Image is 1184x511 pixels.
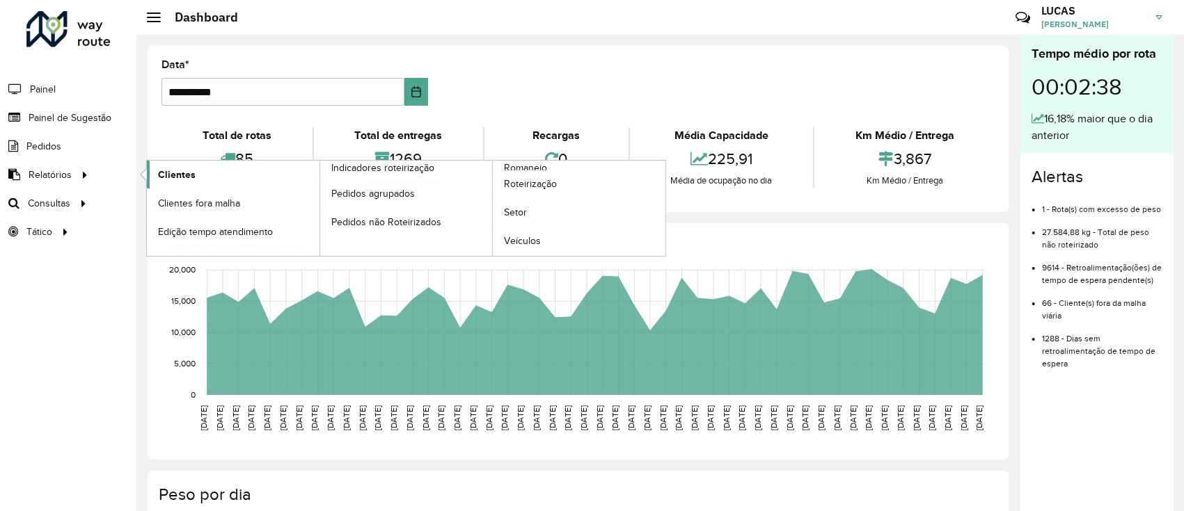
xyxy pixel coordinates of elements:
[1042,251,1162,286] li: 9614 - Retroalimentação(ões) de tempo de espera pendente(s)
[147,161,319,188] a: Clientes
[174,359,196,368] text: 5,000
[488,144,625,174] div: 0
[1042,322,1162,370] li: 1288 - Dias sem retroalimentação de tempo de espera
[626,405,636,430] text: [DATE]
[404,78,428,106] button: Choose Date
[331,161,434,175] span: Indicadores roteirização
[161,10,238,25] h2: Dashboard
[493,170,665,198] a: Roteirização
[331,186,415,201] span: Pedidos agrupados
[169,266,196,275] text: 20,000
[231,405,240,430] text: [DATE]
[310,405,319,430] text: [DATE]
[959,405,968,430] text: [DATE]
[1041,18,1146,31] span: [PERSON_NAME]
[690,405,699,430] text: [DATE]
[642,405,652,430] text: [DATE]
[753,405,762,430] text: [DATE]
[785,405,794,430] text: [DATE]
[504,161,547,175] span: Romaneio
[317,127,480,144] div: Total de entregas
[158,196,240,211] span: Clientes fora malha
[674,405,684,430] text: [DATE]
[818,127,992,144] div: Km Médio / Entrega
[832,405,842,430] text: [DATE]
[165,127,309,144] div: Total de rotas
[278,405,287,430] text: [DATE]
[818,174,992,188] div: Km Médio / Entrega
[548,405,557,430] text: [DATE]
[532,405,541,430] text: [DATE]
[1042,216,1162,251] li: 27.584,88 kg - Total de peso não roteirizado
[1008,3,1038,33] a: Contato Rápido
[147,218,319,245] a: Edição tempo atendimento
[452,405,461,430] text: [DATE]
[633,127,810,144] div: Média Capacidade
[504,177,557,191] span: Roteirização
[818,144,992,174] div: 3,867
[975,405,984,430] text: [DATE]
[504,205,527,220] span: Setor
[436,405,445,430] text: [DATE]
[29,111,111,125] span: Painel de Sugestão
[262,405,271,430] text: [DATE]
[896,405,905,430] text: [DATE]
[1042,286,1162,322] li: 66 - Cliente(s) fora da malha viária
[500,405,509,430] text: [DATE]
[633,174,810,188] div: Média de ocupação no dia
[247,405,256,430] text: [DATE]
[147,189,319,217] a: Clientes fora malha
[493,199,665,227] a: Setor
[516,405,525,430] text: [DATE]
[28,196,70,211] span: Consultas
[30,82,56,97] span: Painel
[342,405,351,430] text: [DATE]
[1032,111,1162,144] div: 16,18% maior que o dia anterior
[159,485,995,505] h4: Peso por dia
[563,405,572,430] text: [DATE]
[611,405,620,430] text: [DATE]
[158,225,273,239] span: Edição tempo atendimento
[633,144,810,174] div: 225,91
[331,215,441,229] span: Pedidos não Roteirizados
[161,56,189,73] label: Data
[165,144,309,174] div: 85
[320,208,493,236] a: Pedidos não Roteirizados
[468,405,477,430] text: [DATE]
[484,405,494,430] text: [DATE]
[943,405,952,430] text: [DATE]
[848,405,858,430] text: [DATE]
[706,405,715,430] text: [DATE]
[358,405,367,430] text: [DATE]
[769,405,778,430] text: [DATE]
[816,405,826,430] text: [DATE]
[1041,4,1146,17] h3: LUCAS
[317,144,480,174] div: 1269
[488,127,625,144] div: Recargas
[1032,63,1162,111] div: 00:02:38
[405,405,414,430] text: [DATE]
[26,139,61,154] span: Pedidos
[880,405,889,430] text: [DATE]
[373,405,382,430] text: [DATE]
[389,405,398,430] text: [DATE]
[147,161,493,256] a: Indicadores roteirização
[326,405,335,430] text: [DATE]
[171,327,196,336] text: 10,000
[158,168,196,182] span: Clientes
[912,405,921,430] text: [DATE]
[421,405,430,430] text: [DATE]
[865,405,874,430] text: [DATE]
[658,405,668,430] text: [DATE]
[738,405,747,430] text: [DATE]
[215,405,224,430] text: [DATE]
[199,405,208,430] text: [DATE]
[1032,44,1162,63] div: Tempo médio por rota
[493,227,665,255] a: Veículos
[26,225,52,239] span: Tático
[595,405,604,430] text: [DATE]
[1032,167,1162,187] h4: Alertas
[294,405,303,430] text: [DATE]
[579,405,588,430] text: [DATE]
[320,179,493,207] a: Pedidos agrupados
